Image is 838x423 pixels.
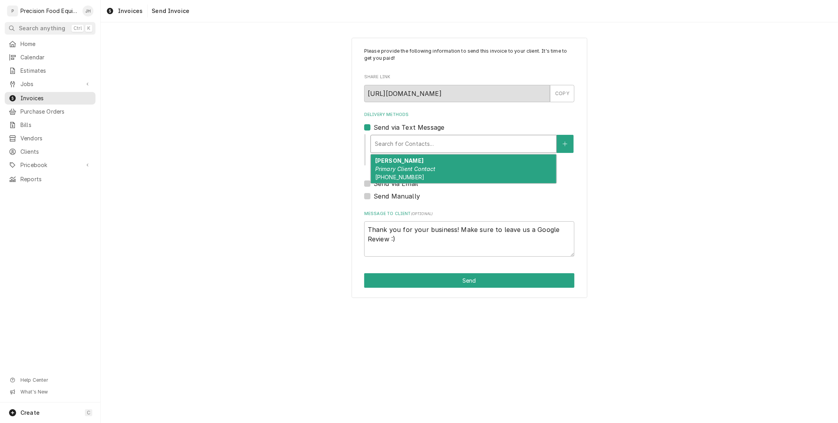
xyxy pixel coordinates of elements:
span: What's New [20,389,91,395]
em: Primary Client Contact [375,166,436,172]
span: K [87,25,90,31]
a: Estimates [5,64,95,77]
div: JH [83,6,94,17]
span: [PHONE_NUMBER] [375,174,424,180]
span: Search anything [19,24,65,32]
div: Delivery Methods [364,112,574,201]
strong: [PERSON_NAME] [375,157,424,164]
span: Vendors [20,134,92,142]
span: Invoices [118,7,143,15]
span: ( optional ) [411,211,433,216]
div: Precision Food Equipment LLC [20,7,78,15]
label: Share Link [364,74,574,80]
span: Purchase Orders [20,108,92,116]
button: Create New Contact [557,135,573,153]
a: Purchase Orders [5,105,95,118]
a: Go to Help Center [5,375,95,386]
button: Search anythingCtrlK [5,22,95,35]
a: Go to Jobs [5,78,95,90]
span: Estimates [20,67,92,75]
span: Pricebook [20,161,80,169]
a: Go to Pricebook [5,159,95,171]
a: Go to What's New [5,386,95,397]
span: Jobs [20,80,80,88]
span: Clients [20,148,92,156]
button: COPY [550,85,574,102]
textarea: Thank you for your business! Make sure to leave us a Google Review :) [364,221,574,257]
span: Home [20,40,92,48]
div: Jason Hertel's Avatar [83,6,94,17]
p: Please provide the following information to send this invoice to your client. It's time to get yo... [364,48,574,62]
label: Message to Client [364,211,574,217]
svg: Create New Contact [563,141,567,147]
span: Send Invoice [149,7,189,15]
span: Calendar [20,53,92,61]
label: Delivery Methods [364,112,574,118]
label: Send via Email [374,179,418,188]
a: Invoices [5,92,95,105]
a: Reports [5,173,95,186]
a: Invoices [103,5,146,17]
span: Help Center [20,377,91,383]
div: Invoice Send Form [364,48,574,257]
a: Clients [5,145,95,158]
span: Invoices [20,94,92,102]
label: Send via Text Message [374,123,444,132]
div: P [7,6,18,17]
label: Send Manually [374,191,420,201]
a: Home [5,38,95,50]
div: Button Group [364,273,574,288]
a: Vendors [5,132,95,145]
div: Button Group Row [364,273,574,288]
span: Bills [20,121,92,129]
div: Message to Client [364,211,574,257]
a: Calendar [5,51,95,64]
span: Ctrl [73,25,82,31]
button: Send [364,273,574,288]
span: Create [20,409,40,416]
div: Invoice Send [352,38,587,298]
span: C [87,410,90,416]
div: Share Link [364,74,574,102]
span: Reports [20,175,92,183]
a: Bills [5,119,95,131]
